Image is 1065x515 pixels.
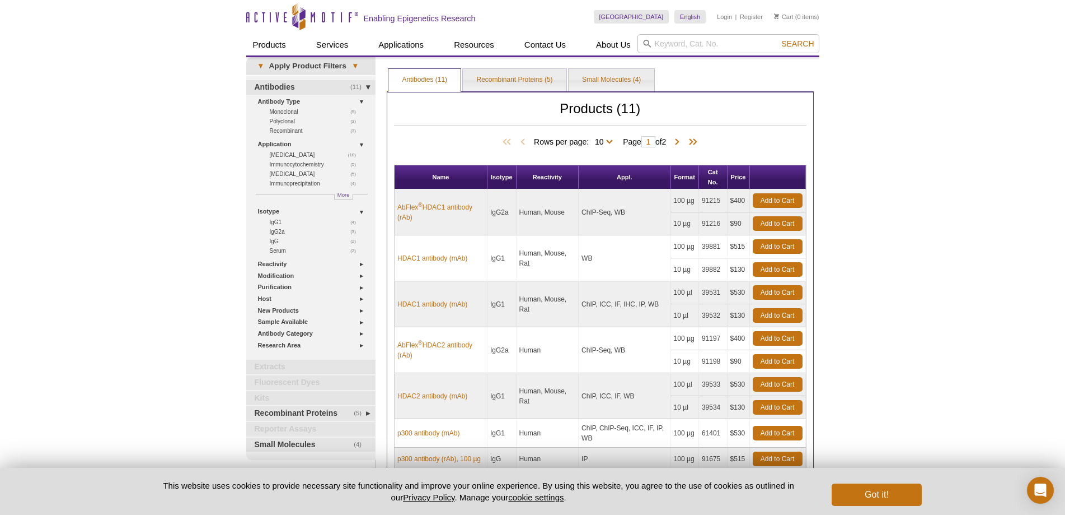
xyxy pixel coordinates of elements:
[394,104,806,126] h2: Products (11)
[508,493,564,502] button: cookie settings
[258,340,369,351] a: Research Area
[832,484,921,506] button: Got it!
[728,327,750,350] td: $400
[350,169,362,179] span: (5)
[517,137,528,148] span: Previous Page
[487,189,517,235] td: IgG2a
[671,189,699,212] td: 100 µg
[699,189,728,212] td: 91215
[350,160,362,169] span: (5)
[753,400,803,415] a: Add to Cart
[740,13,763,21] a: Register
[699,396,728,419] td: 39534
[728,212,750,235] td: $90
[397,428,459,438] a: p300 antibody (mAb)
[246,57,376,75] a: ▾Apply Product Filters▾
[753,426,803,440] a: Add to Cart
[671,327,699,350] td: 100 µg
[270,217,362,227] a: (4)IgG1
[246,375,376,390] a: Fluorescent Dyes
[334,194,353,199] a: More
[350,217,362,227] span: (4)
[403,493,454,502] a: Privacy Policy
[517,189,579,235] td: Human, Mouse
[579,281,671,327] td: ChIP, ICC, IF, IHC, IP, WB
[728,258,750,281] td: $130
[350,236,362,246] span: (2)
[246,406,376,421] a: (5)Recombinant Proteins
[517,281,579,327] td: Human, Mouse, Rat
[594,10,669,24] a: [GEOGRAPHIC_DATA]
[270,126,362,136] a: (3)Recombinant
[781,39,814,48] span: Search
[270,227,362,236] a: (3)IgG2a
[258,293,369,305] a: Host
[309,34,355,55] a: Services
[258,258,369,270] a: Reactivity
[348,150,362,160] span: (10)
[246,360,376,374] a: Extracts
[350,227,362,236] span: (3)
[728,165,750,189] th: Price
[517,235,579,281] td: Human, Mouse, Rat
[579,189,671,235] td: ChIP-Seq, WB
[388,69,461,91] a: Antibodies (11)
[270,107,362,117] a: (5)Monoclonal
[579,448,671,471] td: IP
[753,262,803,277] a: Add to Cart
[753,377,803,392] a: Add to Cart
[579,327,671,373] td: ChIP-Seq, WB
[753,452,803,466] a: Add to Cart
[397,454,481,464] a: p300 antibody (rAb), 100 µg
[717,13,732,21] a: Login
[350,107,362,117] span: (5)
[753,308,803,323] a: Add to Cart
[728,189,750,212] td: $400
[350,246,362,256] span: (2)
[589,34,637,55] a: About Us
[395,165,487,189] th: Name
[671,258,699,281] td: 10 µg
[753,331,803,346] a: Add to Cart
[258,316,369,328] a: Sample Available
[579,373,671,419] td: ChIP, ICC, IF, WB
[674,10,706,24] a: English
[617,136,672,147] span: Page of
[258,270,369,282] a: Modification
[258,206,369,217] a: Isotype
[774,10,819,24] li: (0 items)
[487,235,517,281] td: IgG1
[671,373,699,396] td: 100 µl
[517,419,579,448] td: Human
[672,137,683,148] span: Next Page
[270,236,362,246] a: (2)IgG
[350,179,362,188] span: (4)
[671,448,699,471] td: 100 µg
[579,419,671,448] td: ChIP, ChIP-Seq, ICC, IF, IP, WB
[518,34,573,55] a: Contact Us
[699,304,728,327] td: 39532
[1027,477,1054,504] div: Open Intercom Messenger
[579,235,671,281] td: WB
[517,327,579,373] td: Human
[728,419,750,448] td: $530
[671,281,699,304] td: 100 µl
[753,285,803,300] a: Add to Cart
[246,80,376,95] a: (11)Antibodies
[487,165,517,189] th: Isotype
[258,96,369,108] a: Antibody Type
[671,419,699,448] td: 100 µg
[397,202,484,222] a: AbFlex®HDAC1 antibody (rAb)
[778,39,817,49] button: Search
[270,246,362,256] a: (2)Serum
[487,327,517,373] td: IgG2a
[350,80,368,95] span: (11)
[683,137,700,148] span: Last Page
[397,391,467,401] a: HDAC2 antibody (mAb)
[270,169,362,179] a: (5)[MEDICAL_DATA]
[662,137,667,146] span: 2
[774,13,794,21] a: Cart
[418,340,422,346] sup: ®
[517,373,579,419] td: Human, Mouse, Rat
[144,480,814,503] p: This website uses cookies to provide necessary site functionality and improve your online experie...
